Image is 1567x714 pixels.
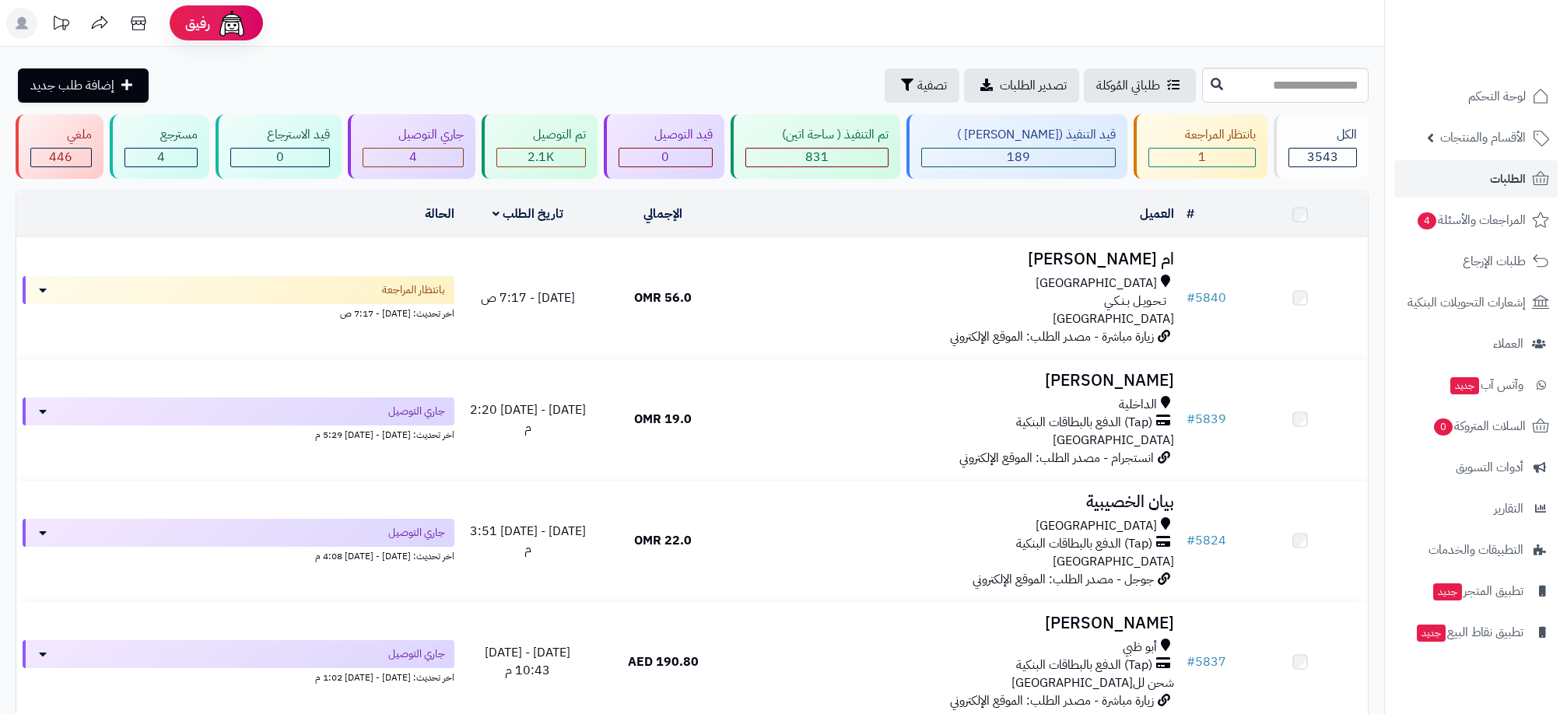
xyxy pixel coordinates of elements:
[737,493,1174,511] h3: بيان الخصيبية
[1187,410,1195,429] span: #
[23,425,454,442] div: اخر تحديث: [DATE] - [DATE] 5:29 م
[470,401,586,437] span: [DATE] - [DATE] 2:20 م
[12,114,107,179] a: ملغي 446
[903,114,1131,179] a: قيد التنفيذ ([PERSON_NAME] ) 189
[388,404,445,419] span: جاري التوصيل
[1187,653,1226,671] a: #5837
[1187,205,1194,223] a: #
[973,570,1154,589] span: جوجل - مصدر الطلب: الموقع الإلكتروني
[1123,639,1157,656] span: أبو ظبي
[643,205,682,223] a: الإجمالي
[805,148,829,166] span: 831
[1096,76,1160,95] span: طلباتي المُوكلة
[950,691,1154,710] span: زيارة مباشرة - مصدر الطلب: الموقع الإلكتروني
[1394,408,1558,445] a: السلات المتروكة0
[1084,68,1196,103] a: طلباتي المُوكلة
[1187,653,1195,671] span: #
[388,646,445,662] span: جاري التوصيل
[959,449,1154,467] span: انستجرام - مصدر الطلب: الموقع الإلكتروني
[41,8,80,43] a: تحديثات المنصة
[1429,539,1523,561] span: التطبيقات والخدمات
[745,126,889,144] div: تم التنفيذ ( ساحة اتين)
[1011,674,1174,692] span: شحن لل[GEOGRAPHIC_DATA]
[23,304,454,320] div: اخر تحديث: [DATE] - 7:17 ص
[124,126,198,144] div: مسترجع
[1307,148,1338,166] span: 3543
[1416,209,1526,231] span: المراجعات والأسئلة
[1016,656,1152,674] span: (Tap) الدفع بالبطاقات البنكية
[727,114,903,179] a: تم التنفيذ ( ساحة اتين) 831
[1394,284,1558,321] a: إشعارات التحويلات البنكية
[1187,531,1195,550] span: #
[1198,148,1206,166] span: 1
[1433,418,1453,436] span: 0
[1131,114,1271,179] a: بانتظار المراجعة 1
[409,148,417,166] span: 4
[1394,614,1558,651] a: تطبيق نقاط البيعجديد
[634,531,692,550] span: 22.0 OMR
[1394,449,1558,486] a: أدوات التسويق
[1288,126,1358,144] div: الكل
[481,289,575,307] span: [DATE] - 7:17 ص
[1417,625,1446,642] span: جديد
[601,114,728,179] a: قيد التوصيل 0
[212,114,345,179] a: قيد الاسترجاع 0
[1433,583,1462,600] span: جديد
[23,547,454,563] div: اخر تحديث: [DATE] - [DATE] 4:08 م
[382,282,445,298] span: بانتظار المراجعة
[921,126,1117,144] div: قيد التنفيذ ([PERSON_NAME] )
[1494,498,1523,520] span: التقارير
[1394,366,1558,404] a: وآتس آبجديد
[1053,552,1174,571] span: [GEOGRAPHIC_DATA]
[1187,410,1226,429] a: #5839
[1119,396,1157,414] span: الداخلية
[1007,148,1030,166] span: 189
[1493,333,1523,355] span: العملاء
[1440,127,1526,149] span: الأقسام والمنتجات
[216,8,247,39] img: ai-face.png
[619,126,713,144] div: قيد التوصيل
[485,643,570,680] span: [DATE] - [DATE] 10:43 م
[1407,292,1526,313] span: إشعارات التحويلات البنكية
[1187,289,1226,307] a: #5840
[634,410,692,429] span: 19.0 OMR
[1140,205,1174,223] a: العميل
[345,114,479,179] a: جاري التوصيل 4
[1468,86,1526,107] span: لوحة التحكم
[18,68,149,103] a: إضافة طلب جديد
[1394,325,1558,362] a: العملاء
[1394,160,1558,198] a: الطلبات
[922,149,1116,166] div: 189
[30,126,92,144] div: ملغي
[634,289,692,307] span: 56.0 OMR
[1053,310,1174,328] span: [GEOGRAPHIC_DATA]
[628,653,699,671] span: 190.80 AED
[125,149,198,166] div: 4
[737,250,1174,268] h3: ام [PERSON_NAME]
[470,522,586,558] span: [DATE] - [DATE] 3:51 م
[737,372,1174,390] h3: [PERSON_NAME]
[1463,250,1526,272] span: طلبات الإرجاع
[1036,517,1157,535] span: [GEOGRAPHIC_DATA]
[1394,531,1558,569] a: التطبيقات والخدمات
[185,14,210,33] span: رفيق
[964,68,1079,103] a: تصدير الطلبات
[49,148,72,166] span: 446
[493,205,563,223] a: تاريخ الطلب
[1053,431,1174,450] span: [GEOGRAPHIC_DATA]
[950,327,1154,346] span: زيارة مباشرة - مصدر الطلب: الموقع الإلكتروني
[1148,126,1256,144] div: بانتظار المراجعة
[276,148,284,166] span: 0
[1490,168,1526,190] span: الطلبات
[1394,572,1558,610] a: تطبيق المتجرجديد
[497,149,585,166] div: 2068
[230,126,330,144] div: قيد الاسترجاع
[1187,289,1195,307] span: #
[1450,377,1479,394] span: جديد
[231,149,329,166] div: 0
[1271,114,1372,179] a: الكل3543
[1187,531,1226,550] a: #5824
[1394,490,1558,527] a: التقارير
[1415,621,1523,643] span: تطبيق نقاط البيع
[479,114,601,179] a: تم التوصيل 2.1K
